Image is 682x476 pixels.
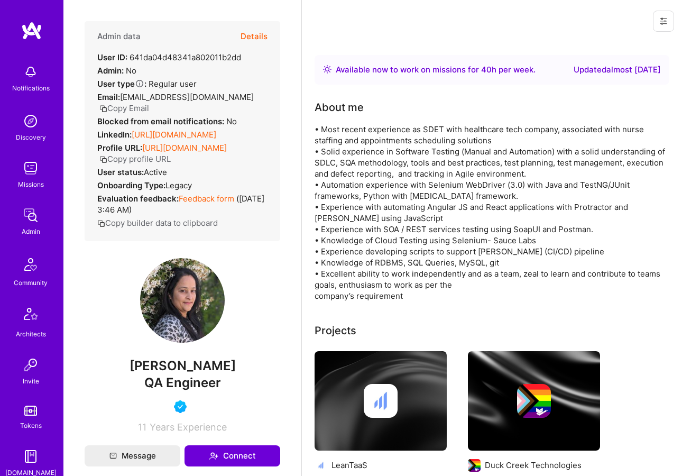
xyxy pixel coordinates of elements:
[97,130,132,140] strong: LinkedIn:
[85,358,280,374] span: [PERSON_NAME]
[481,65,492,75] span: 40
[315,351,447,451] img: cover
[315,99,364,115] div: About me
[144,167,167,177] span: Active
[179,194,234,204] a: Feedback form
[241,21,268,52] button: Details
[20,446,41,467] img: guide book
[120,92,254,102] span: [EMAIL_ADDRESS][DOMAIN_NAME]
[468,351,600,451] img: cover
[97,116,237,127] div: No
[364,384,398,418] img: Company logo
[336,63,536,76] div: Available now to work on missions for h per week .
[97,194,179,204] strong: Evaluation feedback:
[14,277,48,288] div: Community
[331,460,367,471] div: LeanTaaS
[18,252,43,277] img: Community
[21,21,42,40] img: logo
[24,406,37,416] img: tokens
[23,376,39,387] div: Invite
[20,158,41,179] img: teamwork
[97,116,226,126] strong: Blocked from email notifications:
[97,79,146,89] strong: User type :
[97,92,120,102] strong: Email:
[323,65,331,74] img: Availability
[12,83,50,94] div: Notifications
[97,65,136,76] div: No
[97,219,105,227] i: icon Copy
[315,124,669,301] div: • Most recent experience as SDET with healthcare tech company, associated with nurse staffing and...
[22,226,40,237] div: Admin
[109,452,117,460] i: icon Mail
[97,78,197,89] div: Regular user
[16,328,46,340] div: Architects
[165,180,192,190] span: legacy
[97,193,268,215] div: ( [DATE] 3:46 AM )
[138,422,146,433] span: 11
[85,445,180,466] button: Message
[97,180,165,190] strong: Onboarding Type:
[97,32,141,41] h4: Admin data
[574,63,661,76] div: Updated almost [DATE]
[209,451,218,461] i: icon Connect
[20,354,41,376] img: Invite
[18,303,43,328] img: Architects
[97,52,127,62] strong: User ID:
[517,384,551,418] img: Company logo
[315,459,327,472] img: Company logo
[99,105,107,113] i: icon Copy
[174,400,187,413] img: Vetted A.Teamer
[185,445,280,466] button: Connect
[97,217,218,228] button: Copy builder data to clipboard
[150,422,227,433] span: Years Experience
[20,61,41,83] img: bell
[135,79,144,88] i: Help
[140,258,225,343] img: User Avatar
[20,420,42,431] div: Tokens
[97,66,124,76] strong: Admin:
[468,459,481,472] img: Company logo
[20,205,41,226] img: admin teamwork
[20,111,41,132] img: discovery
[99,103,149,114] button: Copy Email
[99,153,171,164] button: Copy profile URL
[315,323,356,338] div: Projects
[97,167,144,177] strong: User status:
[97,52,241,63] div: 641da04d48341a802011b2dd
[16,132,46,143] div: Discovery
[18,179,44,190] div: Missions
[132,130,216,140] a: [URL][DOMAIN_NAME]
[142,143,227,153] a: [URL][DOMAIN_NAME]
[144,375,221,390] span: QA Engineer
[485,460,582,471] div: Duck Creek Technologies
[99,155,107,163] i: icon Copy
[97,143,142,153] strong: Profile URL:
